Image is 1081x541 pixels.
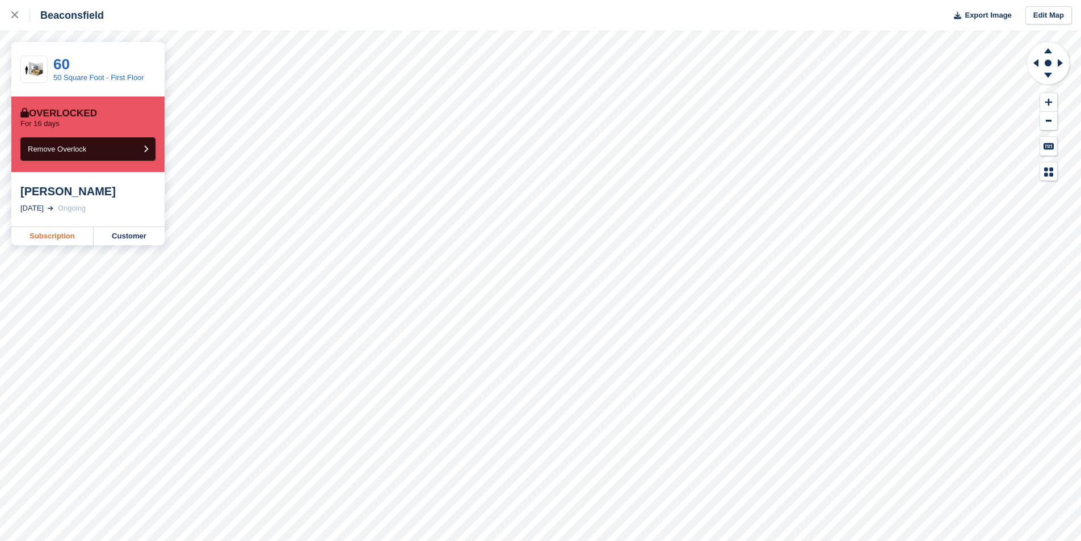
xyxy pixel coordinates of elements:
span: Remove Overlock [28,145,86,153]
span: Export Image [965,10,1011,21]
p: For 16 days [20,119,60,128]
button: Remove Overlock [20,137,155,161]
img: arrow-right-light-icn-cde0832a797a2874e46488d9cf13f60e5c3a73dbe684e267c42b8395dfbc2abf.svg [48,206,53,211]
a: Subscription [11,227,94,245]
button: Export Image [947,6,1012,25]
button: Map Legend [1040,162,1057,181]
a: 50 Square Foot - First Floor [53,73,144,82]
div: Overlocked [20,108,97,119]
div: Ongoing [58,203,86,214]
a: 60 [53,56,70,73]
a: Edit Map [1025,6,1072,25]
div: [PERSON_NAME] [20,184,155,198]
button: Zoom In [1040,93,1057,112]
div: [DATE] [20,203,44,214]
button: Zoom Out [1040,112,1057,131]
div: Beaconsfield [30,9,104,22]
a: Customer [94,227,165,245]
img: 50-sqft-unit.jpg [21,60,47,79]
button: Keyboard Shortcuts [1040,137,1057,156]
